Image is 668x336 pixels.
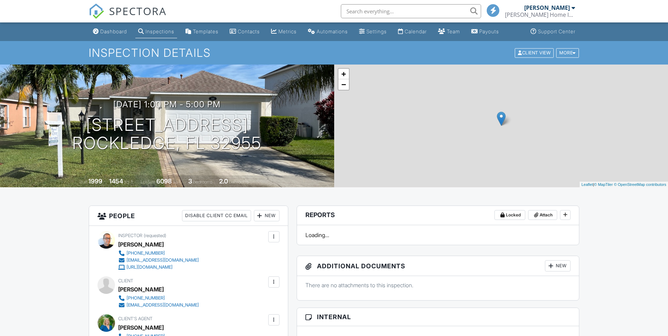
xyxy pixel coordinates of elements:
a: Calendar [395,25,430,38]
div: Clements Home Inspection LLC [505,11,575,18]
div: Settings [366,28,387,34]
h3: Internal [297,308,579,326]
div: Calendar [405,28,427,34]
input: Search everything... [341,4,481,18]
a: [PHONE_NUMBER] [118,295,199,302]
h1: Inspection Details [89,47,580,59]
span: Client's Agent [118,316,153,321]
a: SPECTORA [89,9,167,24]
div: [EMAIL_ADDRESS][DOMAIN_NAME] [127,302,199,308]
div: [URL][DOMAIN_NAME] [127,264,173,270]
div: New [545,260,571,271]
div: [PERSON_NAME] [524,4,570,11]
div: 1999 [88,177,102,185]
a: Team [435,25,463,38]
div: [EMAIL_ADDRESS][DOMAIN_NAME] [127,257,199,263]
h3: Additional Documents [297,256,579,276]
h3: People [89,206,288,226]
a: Payouts [468,25,502,38]
div: [PERSON_NAME] [118,239,164,250]
a: Client View [514,50,555,55]
a: Leaflet [581,182,593,187]
a: Settings [356,25,390,38]
img: The Best Home Inspection Software - Spectora [89,4,104,19]
a: [PHONE_NUMBER] [118,250,199,257]
h3: [DATE] 1:00 pm - 5:00 pm [113,100,221,109]
a: © OpenStreetMap contributors [614,182,666,187]
div: Metrics [278,28,297,34]
div: [PHONE_NUMBER] [127,250,165,256]
a: Zoom in [338,69,349,79]
span: sq.ft. [173,179,182,184]
div: Client View [515,48,554,58]
div: [PHONE_NUMBER] [127,295,165,301]
div: 6098 [156,177,172,185]
a: [URL][DOMAIN_NAME] [118,264,199,271]
a: Dashboard [90,25,130,38]
h1: [STREET_ADDRESS] Rockledge, FL 32955 [72,116,262,153]
div: [PERSON_NAME] [118,284,164,295]
a: Templates [183,25,221,38]
div: | [580,182,668,188]
a: Support Center [528,25,578,38]
a: Automations (Basic) [305,25,351,38]
span: bathrooms [229,179,249,184]
a: [PERSON_NAME] [118,322,164,333]
span: Client [118,278,133,283]
a: Contacts [227,25,263,38]
div: Dashboard [100,28,127,34]
span: sq. ft. [124,179,134,184]
div: 2.0 [219,177,228,185]
a: [EMAIL_ADDRESS][DOMAIN_NAME] [118,257,199,264]
a: [EMAIL_ADDRESS][DOMAIN_NAME] [118,302,199,309]
div: Contacts [238,28,260,34]
span: Built [80,179,87,184]
p: There are no attachments to this inspection. [305,281,571,289]
div: Team [447,28,460,34]
span: Lot Size [141,179,155,184]
span: SPECTORA [109,4,167,18]
span: (requested) [144,233,166,238]
div: New [254,210,279,221]
div: Automations [317,28,348,34]
a: Zoom out [338,79,349,90]
div: Disable Client CC Email [182,210,251,221]
div: Support Center [538,28,575,34]
div: More [556,48,579,58]
a: Metrics [268,25,299,38]
a: Inspections [135,25,177,38]
a: © MapTiler [594,182,613,187]
div: Inspections [146,28,174,34]
div: Payouts [479,28,499,34]
div: 1454 [109,177,123,185]
span: Inspector [118,233,142,238]
div: Templates [193,28,218,34]
div: 3 [188,177,192,185]
span: bedrooms [193,179,212,184]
